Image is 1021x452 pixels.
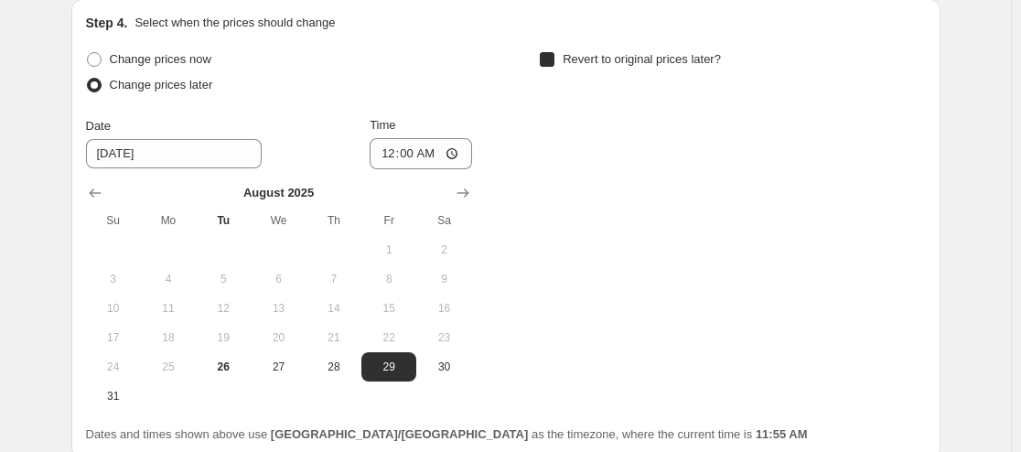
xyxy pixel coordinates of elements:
button: Wednesday August 27 2025 [251,352,306,382]
span: 15 [369,301,409,316]
span: 3 [93,272,134,286]
button: Thursday August 28 2025 [306,352,361,382]
th: Tuesday [196,206,251,235]
th: Wednesday [251,206,306,235]
span: Su [93,213,134,228]
span: 21 [314,330,354,345]
span: Fr [369,213,409,228]
span: 28 [314,360,354,374]
span: 5 [203,272,243,286]
button: Friday August 1 2025 [361,235,416,264]
span: 30 [424,360,464,374]
button: Friday August 29 2025 [361,352,416,382]
span: 14 [314,301,354,316]
button: Wednesday August 6 2025 [251,264,306,294]
button: Sunday August 31 2025 [86,382,141,411]
th: Friday [361,206,416,235]
button: Thursday August 7 2025 [306,264,361,294]
span: 31 [93,389,134,404]
button: Thursday August 14 2025 [306,294,361,323]
h2: Step 4. [86,14,128,32]
button: Friday August 22 2025 [361,323,416,352]
span: We [258,213,298,228]
button: Saturday August 16 2025 [416,294,471,323]
button: Friday August 15 2025 [361,294,416,323]
span: 29 [369,360,409,374]
span: 7 [314,272,354,286]
span: Revert to original prices later? [563,52,721,66]
button: Wednesday August 13 2025 [251,294,306,323]
button: Today Tuesday August 26 2025 [196,352,251,382]
span: 8 [369,272,409,286]
button: Saturday August 2 2025 [416,235,471,264]
span: Time [370,118,395,132]
button: Saturday August 30 2025 [416,352,471,382]
span: 18 [148,330,188,345]
button: Monday August 4 2025 [141,264,196,294]
span: Change prices later [110,78,213,91]
span: 23 [424,330,464,345]
button: Sunday August 3 2025 [86,264,141,294]
button: Sunday August 17 2025 [86,323,141,352]
span: 26 [203,360,243,374]
b: [GEOGRAPHIC_DATA]/[GEOGRAPHIC_DATA] [271,427,528,441]
b: 11:55 AM [756,427,808,441]
span: Tu [203,213,243,228]
span: 9 [424,272,464,286]
button: Sunday August 10 2025 [86,294,141,323]
span: 12 [203,301,243,316]
button: Saturday August 23 2025 [416,323,471,352]
span: Dates and times shown above use as the timezone, where the current time is [86,427,808,441]
span: Mo [148,213,188,228]
span: 6 [258,272,298,286]
span: 2 [424,242,464,257]
button: Tuesday August 12 2025 [196,294,251,323]
button: Thursday August 21 2025 [306,323,361,352]
span: 11 [148,301,188,316]
span: 20 [258,330,298,345]
span: 10 [93,301,134,316]
input: 8/26/2025 [86,139,262,168]
span: 19 [203,330,243,345]
button: Tuesday August 19 2025 [196,323,251,352]
span: 24 [93,360,134,374]
span: 27 [258,360,298,374]
span: 4 [148,272,188,286]
th: Sunday [86,206,141,235]
button: Sunday August 24 2025 [86,352,141,382]
button: Monday August 18 2025 [141,323,196,352]
span: Date [86,119,111,133]
span: 13 [258,301,298,316]
span: 17 [93,330,134,345]
p: Select when the prices should change [134,14,335,32]
button: Show next month, September 2025 [450,180,476,206]
button: Friday August 8 2025 [361,264,416,294]
button: Monday August 11 2025 [141,294,196,323]
button: Saturday August 9 2025 [416,264,471,294]
button: Tuesday August 5 2025 [196,264,251,294]
span: 1 [369,242,409,257]
th: Saturday [416,206,471,235]
span: Change prices now [110,52,211,66]
button: Monday August 25 2025 [141,352,196,382]
span: 16 [424,301,464,316]
button: Show previous month, July 2025 [82,180,108,206]
span: Th [314,213,354,228]
th: Thursday [306,206,361,235]
span: Sa [424,213,464,228]
button: Wednesday August 20 2025 [251,323,306,352]
input: 12:00 [370,138,472,169]
th: Monday [141,206,196,235]
span: 25 [148,360,188,374]
span: 22 [369,330,409,345]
